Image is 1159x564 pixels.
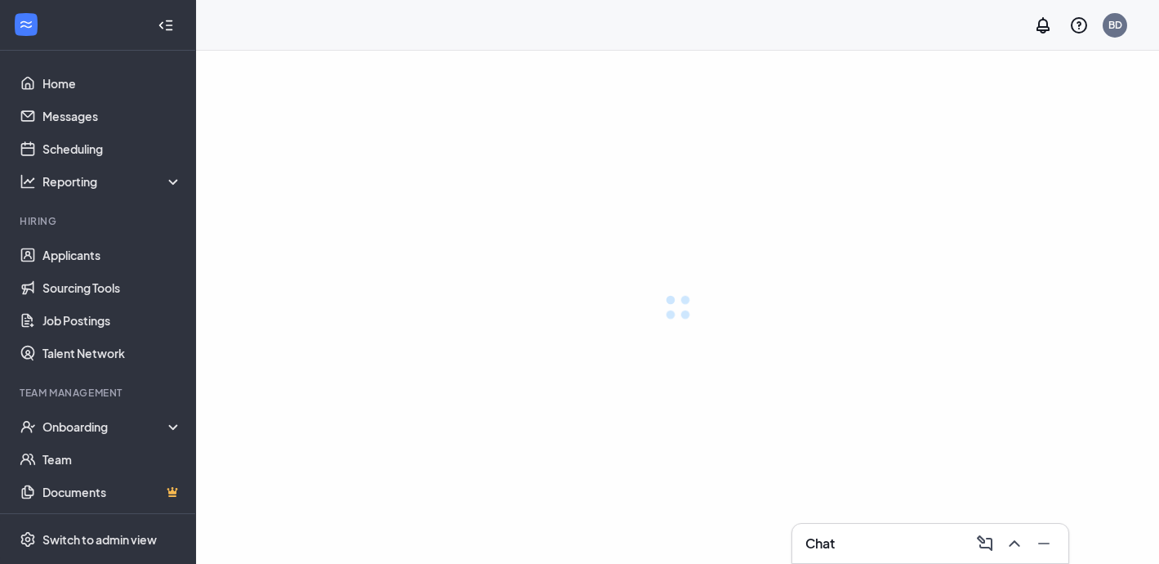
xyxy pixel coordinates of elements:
button: ChevronUp [1000,530,1026,557]
a: Home [42,67,182,100]
h3: Chat [805,535,835,553]
svg: Notifications [1033,16,1053,35]
svg: Analysis [20,173,36,190]
div: Team Management [20,386,179,400]
svg: Settings [20,531,36,548]
div: BD [1108,18,1122,32]
svg: WorkstreamLogo [18,16,34,33]
a: Job Postings [42,304,182,337]
a: Messages [42,100,182,132]
a: Applicants [42,239,182,271]
svg: QuestionInfo [1069,16,1089,35]
svg: ChevronUp [1005,534,1024,553]
a: Team [42,443,182,476]
a: Sourcing Tools [42,271,182,304]
div: Onboarding [42,419,183,435]
svg: Collapse [158,17,174,34]
svg: UserCheck [20,419,36,435]
a: Talent Network [42,337,182,369]
div: Switch to admin view [42,531,157,548]
a: SurveysCrown [42,508,182,541]
a: Scheduling [42,132,182,165]
svg: ComposeMessage [975,534,995,553]
div: Reporting [42,173,183,190]
button: ComposeMessage [970,530,996,557]
button: Minimize [1029,530,1055,557]
a: DocumentsCrown [42,476,182,508]
div: Hiring [20,214,179,228]
svg: Minimize [1034,534,1054,553]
